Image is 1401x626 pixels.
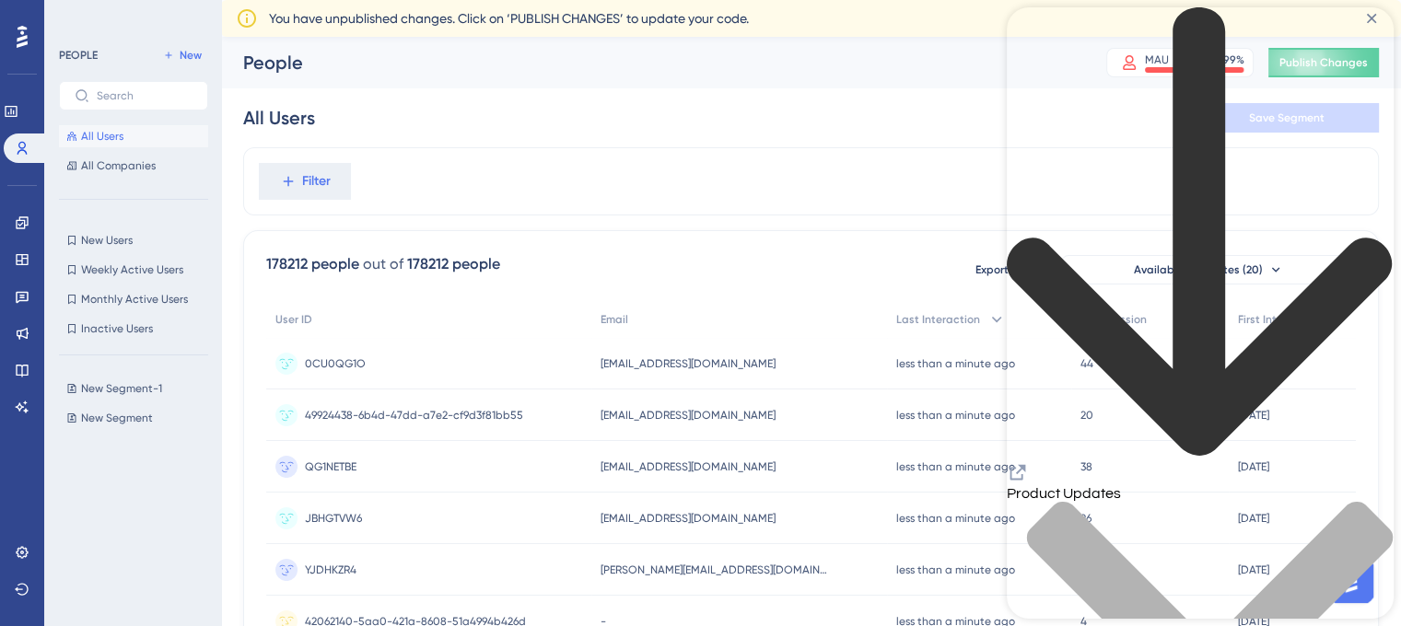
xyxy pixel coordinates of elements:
[896,563,1015,576] time: less than a minute ago
[180,48,202,63] span: New
[259,163,351,200] button: Filter
[81,158,156,173] span: All Companies
[305,356,366,371] span: 0CU0QG1O
[305,459,356,474] span: QG1NETBE
[896,357,1015,370] time: less than a minute ago
[243,105,315,131] div: All Users
[363,253,403,275] div: out of
[958,255,1050,284] button: Export CSV
[243,50,1060,75] div: People
[896,409,1015,422] time: less than a minute ago
[896,312,980,327] span: Last Interaction
[601,459,776,474] span: [EMAIL_ADDRESS][DOMAIN_NAME]
[81,292,188,307] span: Monthly Active Users
[59,259,208,281] button: Weekly Active Users
[601,356,776,371] span: [EMAIL_ADDRESS][DOMAIN_NAME]
[896,512,1015,525] time: less than a minute ago
[275,312,312,327] span: User ID
[157,44,208,66] button: New
[59,48,98,63] div: PEOPLE
[59,377,219,400] button: New Segment-1
[59,229,208,251] button: New Users
[81,381,162,396] span: New Segment-1
[975,262,1033,277] span: Export CSV
[601,511,776,526] span: [EMAIL_ADDRESS][DOMAIN_NAME]
[11,11,44,44] img: launcher-image-alternative-text
[601,562,831,577] span: [PERSON_NAME][EMAIL_ADDRESS][DOMAIN_NAME]
[266,253,359,275] div: 178212 people
[81,411,153,425] span: New Segment
[896,460,1015,473] time: less than a minute ago
[601,312,628,327] span: Email
[305,408,523,423] span: 49924438-6b4d-47dd-a7e2-cf9d3f81bb55
[59,318,208,340] button: Inactive Users
[43,5,115,27] span: Need Help?
[6,6,50,50] button: Open AI Assistant Launcher
[59,155,208,177] button: All Companies
[81,262,183,277] span: Weekly Active Users
[601,408,776,423] span: [EMAIL_ADDRESS][DOMAIN_NAME]
[59,288,208,310] button: Monthly Active Users
[59,407,219,429] button: New Segment
[81,321,153,336] span: Inactive Users
[81,129,123,144] span: All Users
[269,7,749,29] span: You have unpublished changes. Click on ‘PUBLISH CHANGES’ to update your code.
[81,233,133,248] span: New Users
[302,170,331,192] span: Filter
[97,89,193,102] input: Search
[59,125,208,147] button: All Users
[407,253,500,275] div: 178212 people
[305,562,356,577] span: YJDHKZR4
[305,511,362,526] span: JBHGTVW6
